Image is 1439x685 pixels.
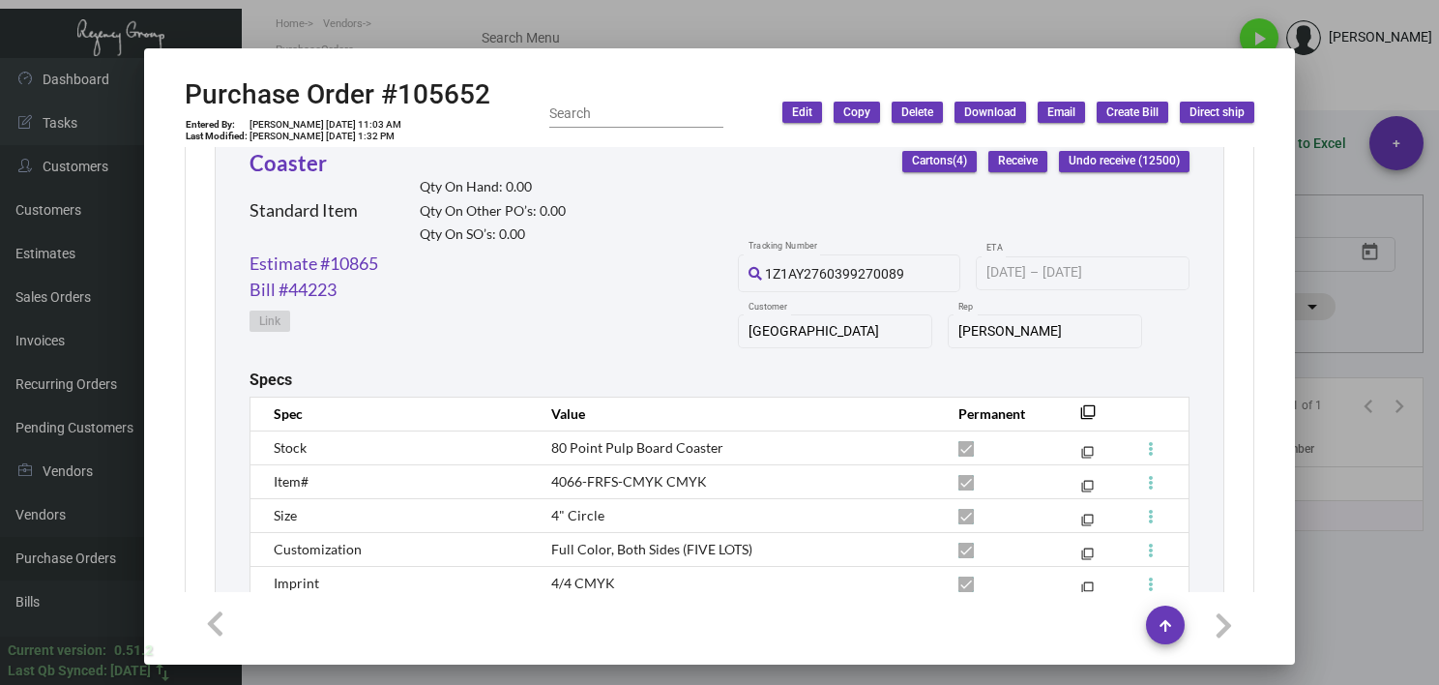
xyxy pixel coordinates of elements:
mat-icon: filter_none [1080,410,1096,426]
span: Create Bill [1106,104,1159,121]
div: 0.51.2 [114,640,153,661]
a: Bill #44223 [250,277,337,303]
td: [PERSON_NAME] [DATE] 11:03 AM [249,119,402,131]
mat-icon: filter_none [1081,484,1094,496]
span: Cartons [912,153,967,169]
th: Value [532,397,939,431]
h2: Qty On SO’s: 0.00 [420,226,566,243]
button: Edit [782,102,822,123]
h2: Specs [250,371,292,389]
span: Email [1047,104,1075,121]
span: Download [964,104,1016,121]
span: Stock [274,439,307,456]
h2: Qty On Hand: 0.00 [420,179,566,195]
button: Undo receive (12500) [1059,151,1189,172]
span: Size [274,507,297,523]
span: Customization [274,541,362,557]
h2: Qty On Other PO’s: 0.00 [420,203,566,220]
button: Copy [834,102,880,123]
button: Download [954,102,1026,123]
button: Receive [988,151,1047,172]
td: Last Modified: [185,131,249,142]
span: 80 Point Pulp Board Coaster [551,439,723,456]
span: Edit [792,104,812,121]
span: Full Color, Both Sides (FIVE LOTS) [551,541,752,557]
h2: Purchase Order #105652 [185,78,490,111]
button: Delete [892,102,943,123]
span: (4) [953,155,967,168]
span: Delete [901,104,933,121]
h2: Standard Item [250,200,358,222]
mat-icon: filter_none [1081,450,1094,462]
mat-icon: filter_none [1081,518,1094,530]
span: – [1030,265,1039,281]
span: 1Z1AY2760399270089 [765,266,904,282]
span: Copy [843,104,870,121]
span: Direct ship [1189,104,1245,121]
button: Email [1038,102,1085,123]
div: Last Qb Synced: [DATE] [8,661,151,681]
a: Estimate #10865 [250,251,378,277]
span: Receive [998,153,1038,169]
span: Item# [274,473,308,490]
input: End date [1043,265,1135,281]
th: Permanent [939,397,1052,431]
button: Cartons(4) [902,151,977,172]
input: Start date [986,265,1026,281]
span: 4" Circle [551,507,604,523]
span: Link [259,313,280,330]
button: Link [250,311,290,332]
td: [PERSON_NAME] [DATE] 1:32 PM [249,131,402,142]
div: Current version: [8,640,106,661]
button: Create Bill [1097,102,1168,123]
a: Coaster [250,150,327,176]
th: Spec [250,397,531,431]
td: Entered By: [185,119,249,131]
span: Undo receive (12500) [1069,153,1180,169]
span: 4/4 CMYK [551,575,615,591]
button: Direct ship [1180,102,1254,123]
mat-icon: filter_none [1081,551,1094,564]
span: Imprint [274,575,319,591]
span: 4066-FRFS-CMYK CMYK [551,473,707,490]
mat-icon: filter_none [1081,585,1094,598]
